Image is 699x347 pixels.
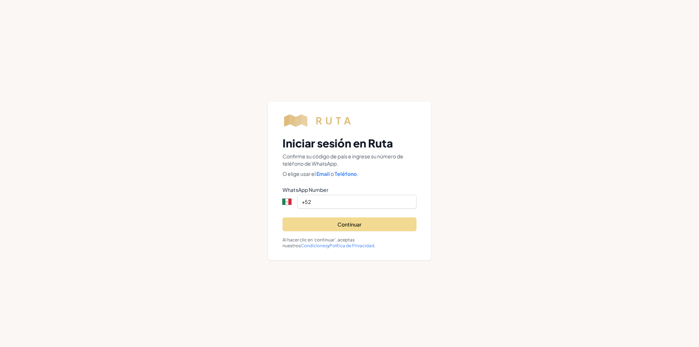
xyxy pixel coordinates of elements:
img: Workflow [283,113,360,128]
label: WhatsApp Number [283,186,416,193]
a: Condiciones [301,243,327,248]
p: Confirme su código de país e ingrese su número de teléfono de WhatsApp. [283,153,416,167]
a: Email [316,170,331,177]
a: Política de Privacidad. [329,243,375,248]
p: O elige usar el o . [283,170,416,177]
button: Continuar [283,217,416,231]
p: Al hacer clic en 'continuar', aceptas nuestros y [283,237,416,249]
h2: Iniciar sesión en Ruta [283,137,416,150]
input: Enter phone number [297,195,416,209]
a: Teléfono [334,170,357,177]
